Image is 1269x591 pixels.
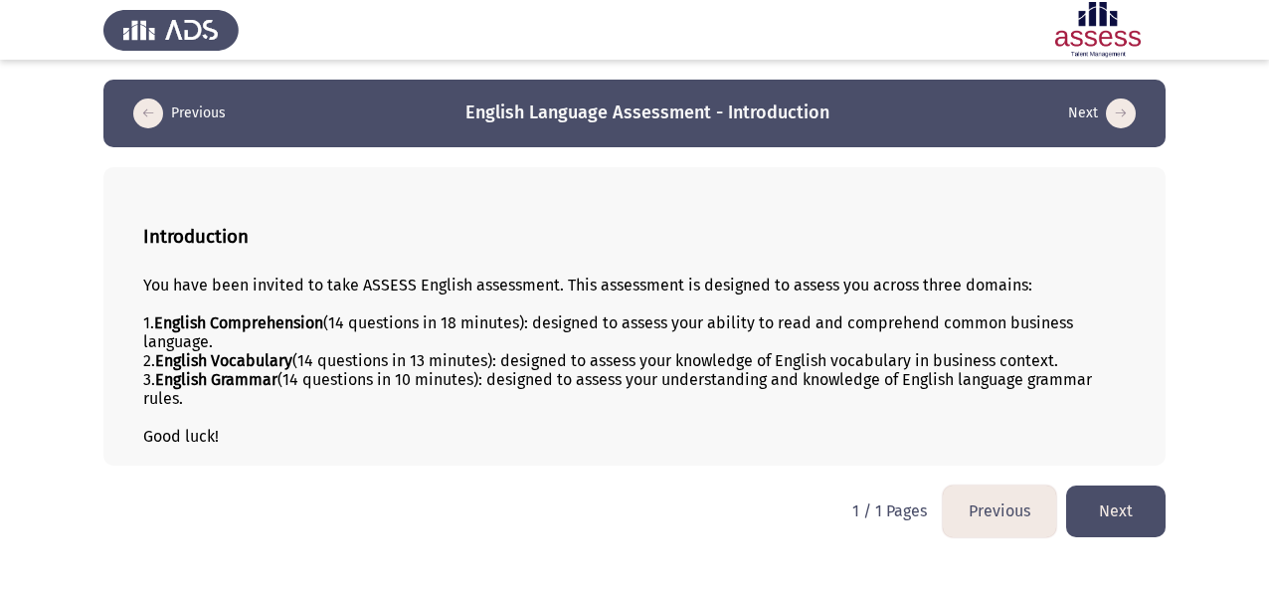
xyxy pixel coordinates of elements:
[143,351,1126,370] div: 2. (14 questions in 13 minutes): designed to assess your knowledge of English vocabulary in busin...
[143,276,1126,295] div: You have been invited to take ASSESS English assessment. This assessment is designed to assess yo...
[143,427,1126,446] div: Good luck!
[852,501,927,520] p: 1 / 1 Pages
[1066,486,1166,536] button: load next page
[155,351,292,370] b: English Vocabulary
[1062,98,1142,129] button: load next page
[465,100,829,125] h3: English Language Assessment - Introduction
[943,486,1056,536] button: load previous page
[143,226,249,248] b: Introduction
[127,98,232,129] button: load previous page
[1030,2,1166,58] img: Assessment logo of ASSESS English Language Assessment (3 Module) (Ad - IB)
[143,313,1126,351] div: 1. (14 questions in 18 minutes): designed to assess your ability to read and comprehend common bu...
[154,313,323,332] b: English Comprehension
[155,370,277,389] b: English Grammar
[103,2,239,58] img: Assess Talent Management logo
[143,370,1126,408] div: 3. (14 questions in 10 minutes): designed to assess your understanding and knowledge of English l...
